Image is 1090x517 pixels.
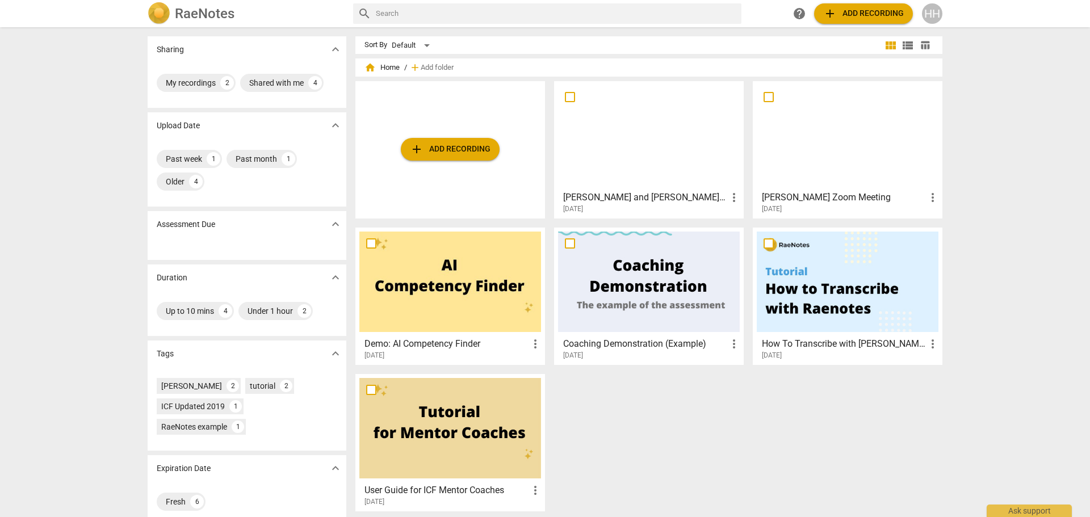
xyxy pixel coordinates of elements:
[793,7,806,20] span: help
[220,76,234,90] div: 2
[327,460,344,477] button: Show more
[762,351,782,360] span: [DATE]
[190,495,204,508] div: 6
[157,272,187,284] p: Duration
[409,62,421,73] span: add
[364,497,384,507] span: [DATE]
[148,2,344,25] a: LogoRaeNotes
[359,378,541,506] a: User Guide for ICF Mentor Coaches[DATE]
[175,6,234,22] h2: RaeNotes
[329,461,342,475] span: expand_more
[884,39,898,52] span: view_module
[926,337,940,351] span: more_vert
[227,380,239,392] div: 2
[327,117,344,134] button: Show more
[157,348,174,360] p: Tags
[166,153,202,165] div: Past week
[823,7,837,20] span: add
[920,40,930,51] span: table_chart
[329,271,342,284] span: expand_more
[327,216,344,233] button: Show more
[148,2,170,25] img: Logo
[529,484,542,497] span: more_vert
[248,305,293,317] div: Under 1 hour
[762,191,926,204] h3: Holly Henty's Zoom Meeting
[236,153,277,165] div: Past month
[249,77,304,89] div: Shared with me
[359,232,541,360] a: Demo: AI Competency Finder[DATE]
[229,400,242,413] div: 1
[789,3,810,24] a: Help
[327,41,344,58] button: Show more
[157,44,184,56] p: Sharing
[401,138,500,161] button: Upload
[308,76,322,90] div: 4
[327,269,344,286] button: Show more
[926,191,940,204] span: more_vert
[364,41,387,49] div: Sort By
[207,152,220,166] div: 1
[364,337,529,351] h3: Demo: AI Competency Finder
[282,152,295,166] div: 1
[364,62,376,73] span: home
[421,64,454,72] span: Add folder
[757,85,938,213] a: [PERSON_NAME] Zoom Meeting[DATE]
[563,191,727,204] h3: Holly and Becky Coaching 9/4/25
[882,37,899,54] button: Tile view
[762,204,782,214] span: [DATE]
[327,345,344,362] button: Show more
[329,119,342,132] span: expand_more
[899,37,916,54] button: List view
[376,5,737,23] input: Search
[329,347,342,360] span: expand_more
[280,380,292,392] div: 2
[364,62,400,73] span: Home
[157,120,200,132] p: Upload Date
[189,175,203,188] div: 4
[392,36,434,54] div: Default
[157,218,215,230] p: Assessment Due
[410,142,424,156] span: add
[358,7,371,20] span: search
[161,380,222,392] div: [PERSON_NAME]
[404,64,407,72] span: /
[558,85,740,213] a: [PERSON_NAME] and [PERSON_NAME] Coaching [DATE][DATE]
[157,463,211,474] p: Expiration Date
[563,337,727,351] h3: Coaching Demonstration (Example)
[166,176,185,187] div: Older
[814,3,913,24] button: Upload
[329,43,342,56] span: expand_more
[529,337,542,351] span: more_vert
[922,3,942,24] button: HH
[364,484,529,497] h3: User Guide for ICF Mentor Coaches
[563,351,583,360] span: [DATE]
[916,37,933,54] button: Table view
[297,304,311,318] div: 2
[219,304,232,318] div: 4
[232,421,244,433] div: 1
[364,351,384,360] span: [DATE]
[161,421,227,432] div: RaeNotes example
[558,232,740,360] a: Coaching Demonstration (Example)[DATE]
[166,305,214,317] div: Up to 10 mins
[901,39,915,52] span: view_list
[166,496,186,507] div: Fresh
[757,232,938,360] a: How To Transcribe with [PERSON_NAME][DATE]
[823,7,904,20] span: Add recording
[329,217,342,231] span: expand_more
[987,505,1072,517] div: Ask support
[727,337,741,351] span: more_vert
[727,191,741,204] span: more_vert
[161,401,225,412] div: ICF Updated 2019
[166,77,216,89] div: My recordings
[762,337,926,351] h3: How To Transcribe with RaeNotes
[410,142,491,156] span: Add recording
[563,204,583,214] span: [DATE]
[250,380,275,392] div: tutorial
